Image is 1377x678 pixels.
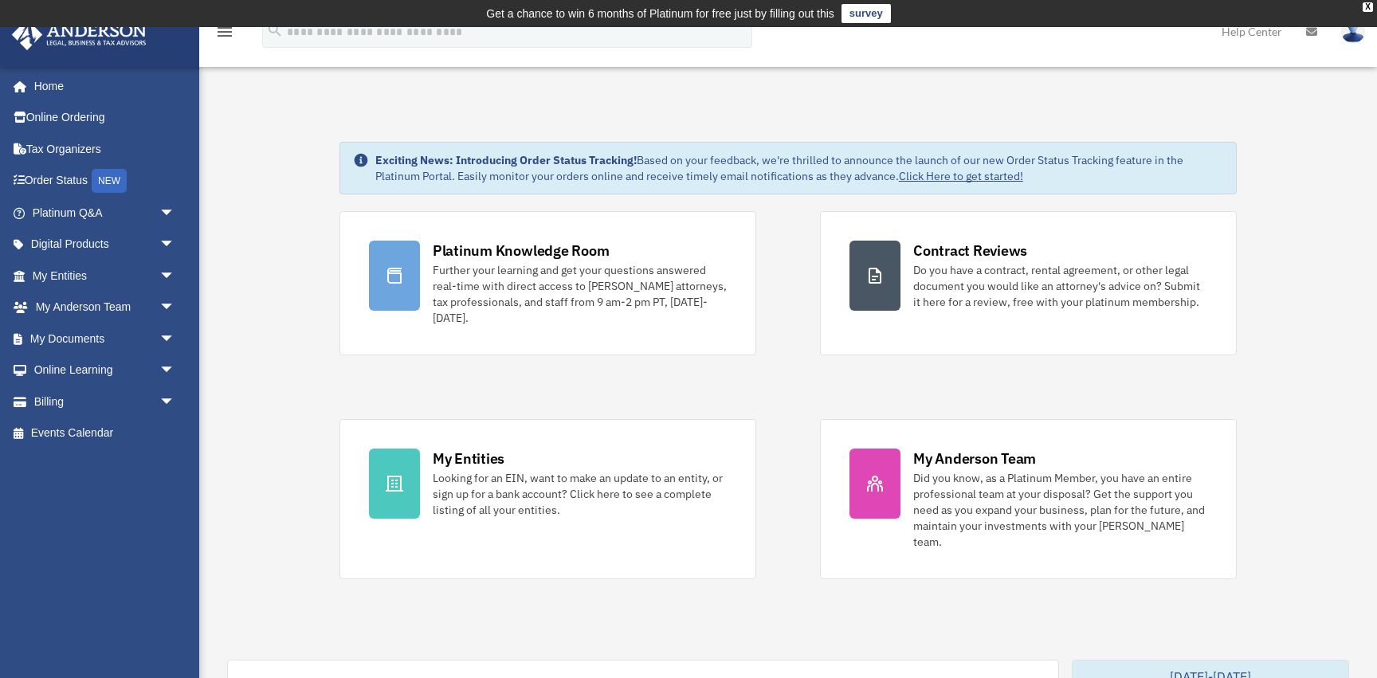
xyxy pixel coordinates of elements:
span: arrow_drop_down [159,292,191,324]
span: arrow_drop_down [159,355,191,387]
a: Online Ordering [11,102,199,134]
strong: Exciting News: Introducing Order Status Tracking! [375,153,637,167]
a: My Entities Looking for an EIN, want to make an update to an entity, or sign up for a bank accoun... [339,419,756,579]
a: survey [841,4,891,23]
span: arrow_drop_down [159,229,191,261]
a: My Entitiesarrow_drop_down [11,260,199,292]
i: search [266,22,284,39]
img: User Pic [1341,20,1365,43]
div: close [1363,2,1373,12]
a: Billingarrow_drop_down [11,386,199,417]
span: arrow_drop_down [159,323,191,355]
a: Events Calendar [11,417,199,449]
div: Contract Reviews [913,241,1027,261]
div: Platinum Knowledge Room [433,241,610,261]
a: Digital Productsarrow_drop_down [11,229,199,261]
i: menu [215,22,234,41]
a: Online Learningarrow_drop_down [11,355,199,386]
div: Further your learning and get your questions answered real-time with direct access to [PERSON_NAM... [433,262,727,326]
span: arrow_drop_down [159,386,191,418]
a: My Anderson Teamarrow_drop_down [11,292,199,323]
img: Anderson Advisors Platinum Portal [7,19,151,50]
div: Get a chance to win 6 months of Platinum for free just by filling out this [486,4,834,23]
a: Platinum Knowledge Room Further your learning and get your questions answered real-time with dire... [339,211,756,355]
div: Looking for an EIN, want to make an update to an entity, or sign up for a bank account? Click her... [433,470,727,518]
a: Contract Reviews Do you have a contract, rental agreement, or other legal document you would like... [820,211,1237,355]
a: My Anderson Team Did you know, as a Platinum Member, you have an entire professional team at your... [820,419,1237,579]
div: Based on your feedback, we're thrilled to announce the launch of our new Order Status Tracking fe... [375,152,1223,184]
div: My Anderson Team [913,449,1036,468]
div: NEW [92,169,127,193]
a: Order StatusNEW [11,165,199,198]
a: Click Here to get started! [899,169,1023,183]
div: My Entities [433,449,504,468]
a: menu [215,28,234,41]
a: Home [11,70,191,102]
span: arrow_drop_down [159,260,191,292]
span: arrow_drop_down [159,197,191,229]
a: Platinum Q&Aarrow_drop_down [11,197,199,229]
div: Did you know, as a Platinum Member, you have an entire professional team at your disposal? Get th... [913,470,1207,550]
a: Tax Organizers [11,133,199,165]
div: Do you have a contract, rental agreement, or other legal document you would like an attorney's ad... [913,262,1207,310]
a: My Documentsarrow_drop_down [11,323,199,355]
